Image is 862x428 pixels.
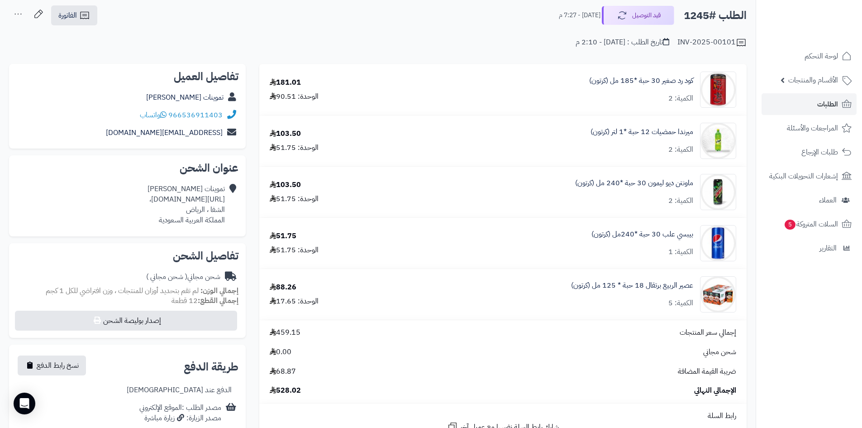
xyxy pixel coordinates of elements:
span: المراجعات والأسئلة [787,122,838,135]
a: تموينات [PERSON_NAME] [146,92,224,103]
div: 88.26 [270,282,296,293]
div: تاريخ الطلب : [DATE] - 2:10 م [576,37,669,48]
button: إصدار بوليصة الشحن [15,311,237,331]
small: 12 قطعة [171,295,238,306]
button: قيد التوصيل [602,6,674,25]
div: رابط السلة [263,411,743,421]
span: 68.87 [270,366,296,377]
a: 966536911403 [168,110,223,120]
span: العملاء [819,194,837,207]
span: نسخ رابط الدفع [37,360,79,371]
img: 1747594376-51AM5ZU19WL._AC_SL1500-90x90.jpg [700,225,736,261]
a: بيبسي علب 30 حبة *240مل (كرتون) [591,229,693,240]
div: شحن مجاني [146,272,220,282]
div: الوحدة: 17.65 [270,296,319,307]
div: الدفع عند [DEMOGRAPHIC_DATA] [127,385,232,395]
div: 103.50 [270,180,301,190]
div: الوحدة: 51.75 [270,194,319,204]
div: الكمية: 2 [668,196,693,206]
img: 1747566256-XP8G23evkchGmxKUr8YaGb2gsq2hZno4-90x90.jpg [700,123,736,159]
span: 459.15 [270,327,300,338]
a: واتساب [140,110,167,120]
span: الإجمالي النهائي [694,385,736,396]
div: الكمية: 2 [668,93,693,104]
span: إجمالي سعر المنتجات [680,327,736,338]
img: logo-2.png [800,21,853,40]
div: 103.50 [270,129,301,139]
div: الكمية: 5 [668,298,693,308]
h2: تفاصيل العميل [16,71,238,82]
span: التقارير [819,242,837,255]
a: المراجعات والأسئلة [762,117,857,139]
a: كود رد صغير 30 حبة *185 مل (كرتون) [589,76,693,86]
div: مصدر الطلب :الموقع الإلكتروني [139,403,221,423]
a: السلات المتروكة5 [762,213,857,235]
span: ( شحن مجاني ) [146,271,187,282]
a: عصير الربيع برتقال 18 حبة * 125 مل (كرتون) [571,280,693,291]
h2: عنوان الشحن [16,163,238,173]
div: Open Intercom Messenger [14,393,35,414]
div: تموينات [PERSON_NAME] [URL][DOMAIN_NAME]، الشفا ، الرياض المملكة العربية السعودية [148,184,225,225]
span: لم تقم بتحديد أوزان للمنتجات ، وزن افتراضي للكل 1 كجم [46,285,199,296]
h2: طريقة الدفع [184,361,238,372]
div: INV-2025-00101 [677,37,747,48]
div: الكمية: 1 [668,247,693,257]
div: 51.75 [270,231,296,241]
span: لوحة التحكم [805,50,838,63]
a: العملاء [762,189,857,211]
span: طلبات الإرجاع [801,146,838,159]
div: الوحدة: 51.75 [270,245,319,255]
strong: إجمالي الوزن: [200,285,238,296]
span: شحن مجاني [703,347,736,357]
small: [DATE] - 7:27 م [559,11,600,20]
span: 528.02 [270,385,301,396]
div: الوحدة: 90.51 [270,91,319,102]
a: التقارير [762,237,857,259]
a: طلبات الإرجاع [762,141,857,163]
span: الفاتورة [58,10,77,21]
h2: تفاصيل الشحن [16,250,238,261]
span: 5 [785,220,795,230]
span: إشعارات التحويلات البنكية [769,170,838,183]
div: مصدر الزيارة: زيارة مباشرة [139,413,221,423]
span: 0.00 [270,347,291,357]
img: 1747536337-61lY7EtfpmL._AC_SL1500-90x90.jpg [700,72,736,108]
a: الفاتورة [51,5,97,25]
a: ميرندا حمضيات 12 حبة *1 لتر (كرتون) [591,127,693,137]
span: الطلبات [817,98,838,111]
span: ضريبة القيمة المضافة [678,366,736,377]
a: إشعارات التحويلات البنكية [762,165,857,187]
span: الأقسام والمنتجات [788,74,838,87]
a: ماونتن ديو ليمون 30 حبة *240 مل (كرتون) [575,178,693,188]
img: 1747589449-eEOsKJiB4F4Qma4ScYfF0w0O3YO6UDZQ-90x90.jpg [700,174,736,210]
h2: الطلب #1245 [684,6,747,25]
button: نسخ رابط الدفع [18,356,86,375]
div: الكمية: 2 [668,144,693,155]
a: [EMAIL_ADDRESS][DOMAIN_NAME] [106,127,223,138]
a: الطلبات [762,93,857,115]
strong: إجمالي القطع: [198,295,238,306]
img: 1747752952-e081f669-ed2f-4ad7-a6e2-e1bba2f5-90x90.jpg [700,276,736,313]
div: الوحدة: 51.75 [270,143,319,153]
span: السلات المتروكة [784,218,838,231]
a: لوحة التحكم [762,45,857,67]
div: 181.01 [270,77,301,88]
